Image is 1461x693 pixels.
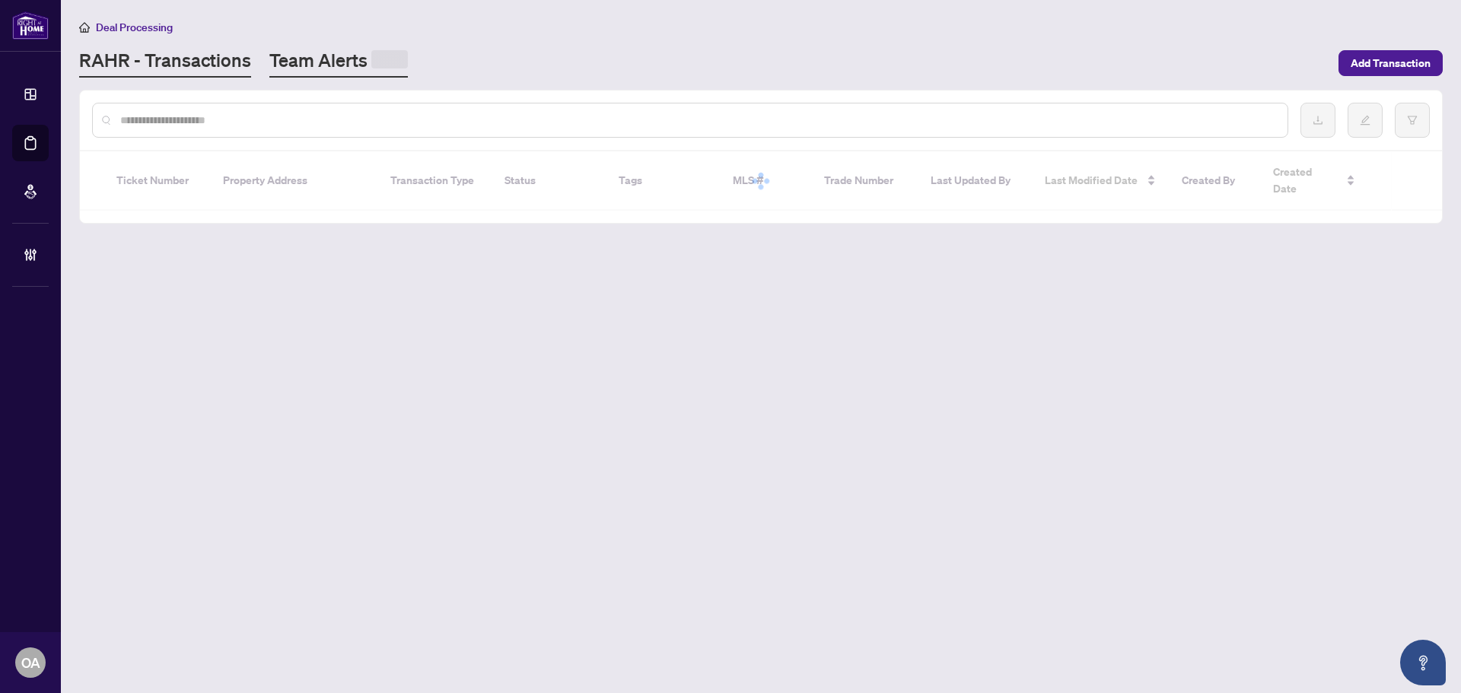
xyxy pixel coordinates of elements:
[21,652,40,673] span: OA
[1400,640,1446,685] button: Open asap
[1348,103,1383,138] button: edit
[12,11,49,40] img: logo
[96,21,173,34] span: Deal Processing
[1338,50,1443,76] button: Add Transaction
[1300,103,1335,138] button: download
[1351,51,1431,75] span: Add Transaction
[79,48,251,78] a: RAHR - Transactions
[1395,103,1430,138] button: filter
[269,48,408,78] a: Team Alerts
[79,22,90,33] span: home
